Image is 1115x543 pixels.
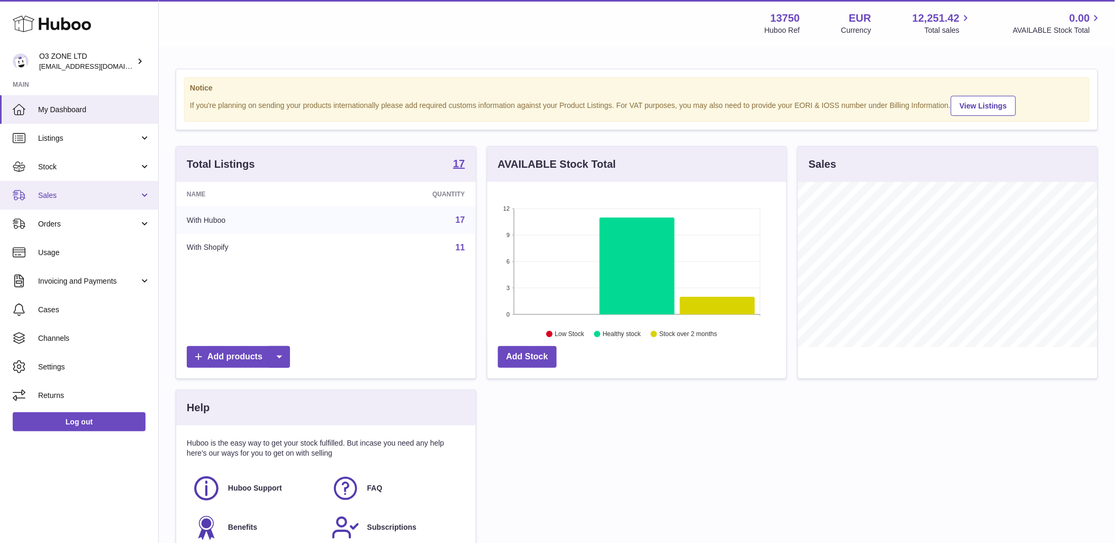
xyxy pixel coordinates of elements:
[367,483,383,493] span: FAQ
[498,346,557,368] a: Add Stock
[1069,11,1090,25] span: 0.00
[228,483,282,493] span: Huboo Support
[498,157,616,171] h3: AVAILABLE Stock Total
[603,331,641,338] text: Healthy stock
[38,162,139,172] span: Stock
[176,234,338,261] td: With Shopify
[453,158,465,169] strong: 17
[38,191,139,201] span: Sales
[192,513,321,542] a: Benefits
[924,25,972,35] span: Total sales
[190,94,1084,116] div: If you're planning on sending your products internationally please add required customs informati...
[659,331,717,338] text: Stock over 2 months
[331,474,460,503] a: FAQ
[338,182,476,206] th: Quantity
[951,96,1016,116] a: View Listings
[39,62,156,70] span: [EMAIL_ADDRESS][DOMAIN_NAME]
[506,232,510,238] text: 9
[367,522,416,532] span: Subscriptions
[555,331,585,338] text: Low Stock
[38,333,150,343] span: Channels
[13,53,29,69] img: hello@o3zoneltd.co.uk
[38,133,139,143] span: Listings
[912,11,959,25] span: 12,251.42
[187,157,255,171] h3: Total Listings
[38,105,150,115] span: My Dashboard
[187,438,465,458] p: Huboo is the easy way to get your stock fulfilled. But incase you need any help here's our ways f...
[38,276,139,286] span: Invoicing and Payments
[187,346,290,368] a: Add products
[190,83,1084,93] strong: Notice
[38,305,150,315] span: Cases
[841,25,872,35] div: Currency
[1013,25,1102,35] span: AVAILABLE Stock Total
[506,258,510,265] text: 6
[506,311,510,318] text: 0
[770,11,800,25] strong: 13750
[503,205,510,212] text: 12
[849,11,871,25] strong: EUR
[456,243,465,252] a: 11
[176,182,338,206] th: Name
[765,25,800,35] div: Huboo Ref
[506,285,510,291] text: 3
[809,157,836,171] h3: Sales
[38,248,150,258] span: Usage
[38,362,150,372] span: Settings
[912,11,972,35] a: 12,251.42 Total sales
[1013,11,1102,35] a: 0.00 AVAILABLE Stock Total
[456,215,465,224] a: 17
[192,474,321,503] a: Huboo Support
[331,513,460,542] a: Subscriptions
[38,219,139,229] span: Orders
[228,522,257,532] span: Benefits
[13,412,146,431] a: Log out
[453,158,465,171] a: 17
[38,391,150,401] span: Returns
[39,51,134,71] div: O3 ZONE LTD
[176,206,338,234] td: With Huboo
[187,401,210,415] h3: Help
